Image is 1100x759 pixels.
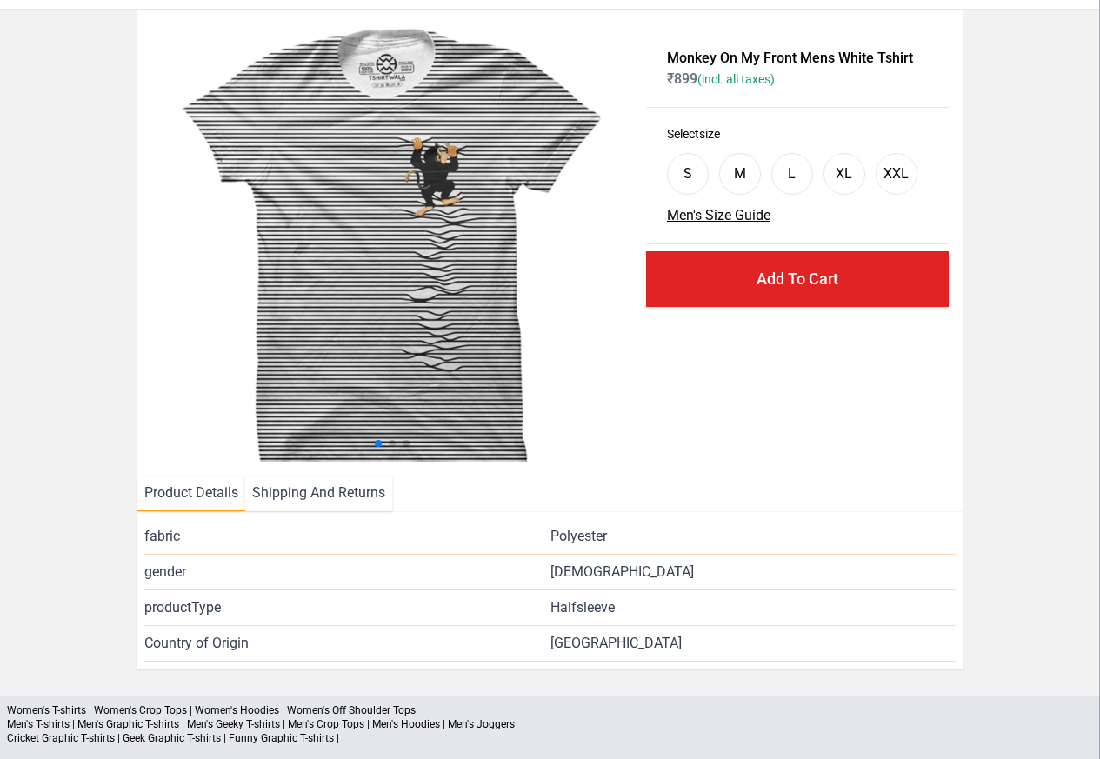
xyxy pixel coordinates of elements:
h3: Select size [667,125,928,143]
span: ₹ 899 [667,70,775,87]
p: Cricket Graphic T-shirts | Geek Graphic T-shirts | Funny Graphic T-shirts | [7,731,1093,745]
span: Polyester [550,526,607,547]
span: fabric [144,526,550,547]
span: productType [144,597,550,618]
h1: Monkey On My Front Mens White Tshirt [667,48,928,69]
span: Halfsleeve [550,597,615,618]
li: Product Details [137,476,245,511]
li: Shipping And Returns [245,476,392,511]
div: XL [836,163,852,184]
div: M [734,163,746,184]
span: Country of Origin [144,633,550,654]
button: Add To Cart [646,251,949,307]
span: [GEOGRAPHIC_DATA] [550,633,956,654]
p: Men's T-shirts | Men's Graphic T-shirts | Men's Geeky T-shirts | Men's Crop Tops | Men's Hoodies ... [7,717,1093,731]
p: Women's T-shirts | Women's Crop Tops | Women's Hoodies | Women's Off Shoulder Tops [7,703,1093,717]
button: Men's Size Guide [667,205,770,226]
span: gender [144,562,550,583]
div: XXL [883,163,909,184]
img: monkey-climbing.jpg [151,23,632,462]
span: (incl. all taxes) [697,72,775,86]
div: S [683,163,692,184]
span: [DEMOGRAPHIC_DATA] [550,562,694,583]
div: L [788,163,796,184]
